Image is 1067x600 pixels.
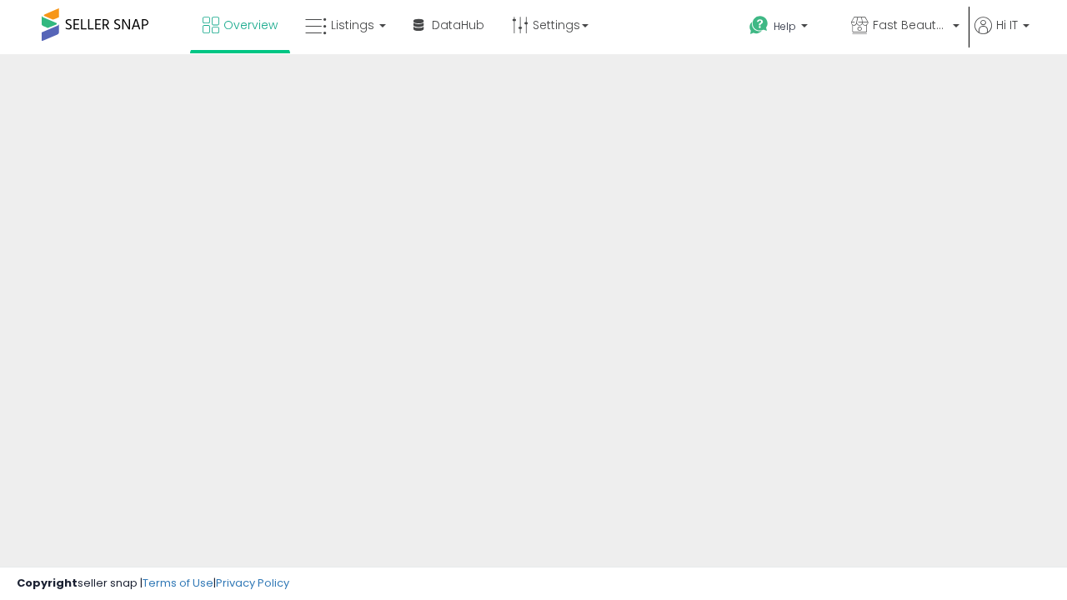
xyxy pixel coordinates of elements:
[749,15,769,36] i: Get Help
[974,17,1029,54] a: Hi IT
[774,19,796,33] span: Help
[143,575,213,591] a: Terms of Use
[17,575,78,591] strong: Copyright
[17,576,289,592] div: seller snap | |
[223,17,278,33] span: Overview
[873,17,948,33] span: Fast Beauty ([GEOGRAPHIC_DATA])
[432,17,484,33] span: DataHub
[331,17,374,33] span: Listings
[216,575,289,591] a: Privacy Policy
[736,2,836,54] a: Help
[996,17,1018,33] span: Hi IT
